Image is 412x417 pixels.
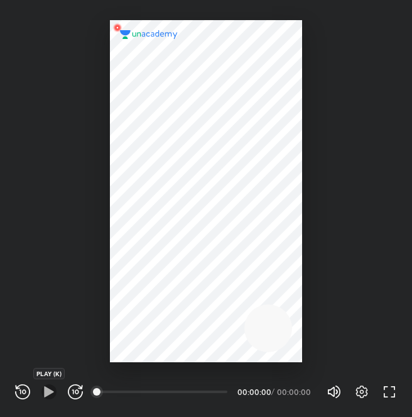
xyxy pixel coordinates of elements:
[110,20,125,35] img: wMgqJGBwKWe8AAAAABJRU5ErkJggg==
[33,368,65,379] div: PLAY (K)
[120,30,178,39] img: logo.2a7e12a2.svg
[237,388,269,396] div: 00:00:00
[271,388,274,396] div: /
[277,388,312,396] div: 00:00:00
